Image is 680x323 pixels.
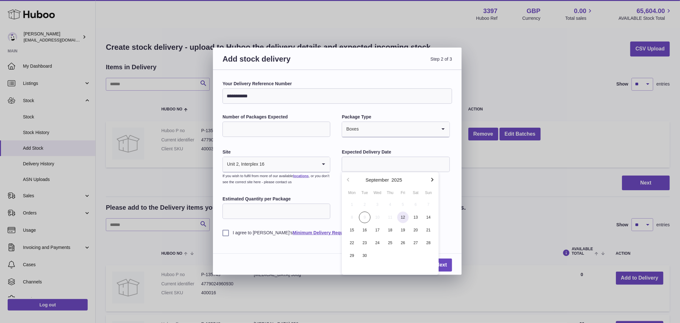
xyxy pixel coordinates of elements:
div: Search for option [223,157,330,172]
span: 19 [397,224,409,236]
span: Step 2 of 3 [337,54,452,71]
button: 9 [358,211,371,224]
button: 11 [384,211,397,224]
span: 9 [359,212,370,223]
label: Your Delivery Reference Number [223,81,452,87]
input: Search for option [265,157,318,172]
div: Tue [358,190,371,196]
span: 4 [384,199,396,210]
span: 10 [372,212,383,223]
span: 2 [359,199,370,210]
span: 12 [397,212,409,223]
span: Boxes [342,122,359,137]
div: Fri [397,190,409,196]
button: 19 [397,224,409,237]
h3: Add stock delivery [223,54,337,71]
span: 29 [346,250,358,261]
a: Minimum Delivery Requirements [293,230,362,235]
button: 23 [358,237,371,249]
span: 28 [423,237,434,249]
button: 5 [397,198,409,211]
button: 13 [409,211,422,224]
button: 29 [346,249,358,262]
button: September [366,177,389,182]
span: 8 [346,212,358,223]
button: 22 [346,237,358,249]
input: Search for option [359,122,436,137]
label: Site [223,149,330,155]
label: Expected Delivery Date [342,149,450,155]
button: 10 [371,211,384,224]
button: 6 [409,198,422,211]
button: 20 [409,224,422,237]
span: 24 [372,237,383,249]
span: 5 [397,199,409,210]
div: Mon [346,190,358,196]
span: 3 [372,199,383,210]
span: 23 [359,237,370,249]
button: 26 [397,237,409,249]
button: 4 [384,198,397,211]
span: 7 [423,199,434,210]
button: 18 [384,224,397,237]
button: 15 [346,224,358,237]
button: 27 [409,237,422,249]
span: 30 [359,250,370,261]
div: Sun [422,190,435,196]
button: 7 [422,198,435,211]
button: 8 [346,211,358,224]
label: Package Type [342,114,450,120]
button: 28 [422,237,435,249]
button: 2025 [391,177,402,182]
label: Number of Packages Expected [223,114,330,120]
div: Thu [384,190,397,196]
span: 1 [346,199,358,210]
div: Sat [409,190,422,196]
div: Search for option [342,122,449,137]
span: 16 [359,224,370,236]
span: 26 [397,237,409,249]
button: 30 [358,249,371,262]
label: Estimated Quantity per Package [223,196,330,202]
button: 17 [371,224,384,237]
span: 27 [410,237,421,249]
button: 2 [358,198,371,211]
button: 21 [422,224,435,237]
span: 17 [372,224,383,236]
span: Unit 2, Interplex 16 [223,157,265,172]
button: 12 [397,211,409,224]
small: If you wish to fulfil from more of our available , or you don’t see the correct site here - pleas... [223,174,329,184]
button: 24 [371,237,384,249]
div: Wed [371,190,384,196]
span: 21 [423,224,434,236]
span: 13 [410,212,421,223]
span: 14 [423,212,434,223]
span: 18 [384,224,396,236]
span: 22 [346,237,358,249]
a: Next [431,259,452,272]
span: 25 [384,237,396,249]
button: 3 [371,198,384,211]
span: 11 [384,212,396,223]
button: 1 [346,198,358,211]
span: 6 [410,199,421,210]
label: I agree to [PERSON_NAME]'s [223,230,452,236]
button: 25 [384,237,397,249]
a: locations [293,174,309,178]
button: 14 [422,211,435,224]
button: 16 [358,224,371,237]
